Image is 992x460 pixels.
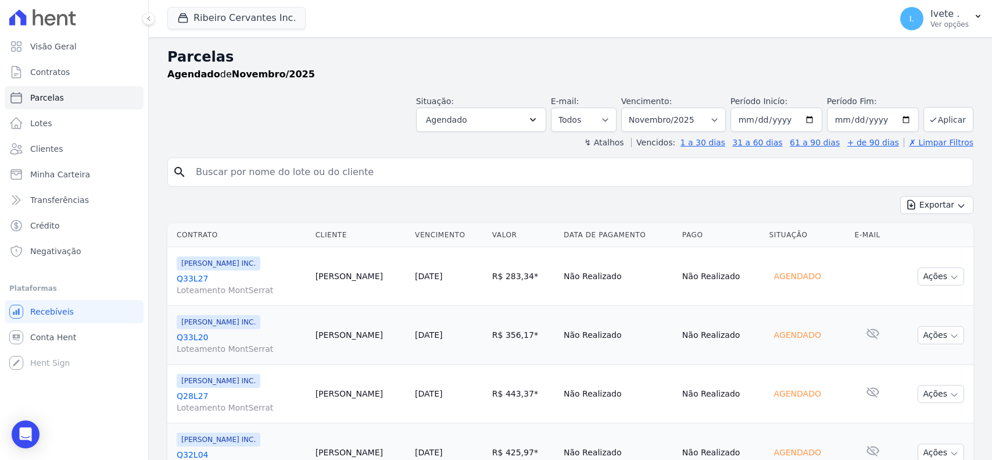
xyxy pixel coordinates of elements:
td: Não Realizado [678,306,765,365]
td: Não Realizado [678,247,765,306]
span: Loteamento MontSerrat [177,402,306,413]
a: Negativação [5,240,144,263]
span: Recebíveis [30,306,74,318]
label: Vencidos: [631,138,675,147]
div: Agendado [769,386,826,402]
a: Q33L27Loteamento MontSerrat [177,273,306,296]
label: Vencimento: [621,97,672,106]
a: Parcelas [5,86,144,109]
button: Exportar [900,196,973,214]
a: Clientes [5,137,144,161]
td: Não Realizado [678,365,765,423]
button: I. Ivete . Ver opções [891,2,992,35]
label: Situação: [416,97,454,106]
button: Aplicar [923,107,973,132]
td: Não Realizado [559,247,678,306]
a: Transferências [5,188,144,212]
td: R$ 356,17 [488,306,559,365]
th: Cliente [311,223,410,247]
strong: Agendado [167,69,220,80]
a: [DATE] [415,448,442,457]
span: [PERSON_NAME] INC. [177,256,260,270]
div: Plataformas [9,281,139,295]
div: Agendado [769,327,826,343]
a: Q28L27Loteamento MontSerrat [177,390,306,413]
a: Crédito [5,214,144,237]
span: Negativação [30,245,81,257]
a: Recebíveis [5,300,144,323]
span: Parcelas [30,92,64,104]
p: Ver opções [930,20,969,29]
p: de [167,67,315,81]
td: R$ 443,37 [488,365,559,423]
a: Contratos [5,60,144,84]
a: Lotes [5,112,144,135]
th: E-mail [850,223,896,247]
button: Ações [918,326,964,344]
a: + de 90 dias [847,138,899,147]
label: ↯ Atalhos [584,138,624,147]
td: Não Realizado [559,306,678,365]
span: [PERSON_NAME] INC. [177,315,260,329]
th: Pago [678,223,765,247]
label: E-mail: [551,97,579,106]
a: 31 a 60 dias [732,138,782,147]
td: R$ 283,34 [488,247,559,306]
a: [DATE] [415,389,442,398]
span: Loteamento MontSerrat [177,343,306,355]
span: I. [909,15,915,23]
span: [PERSON_NAME] INC. [177,433,260,447]
button: Ribeiro Cervantes Inc. [167,7,306,29]
th: Data de Pagamento [559,223,678,247]
i: search [173,165,187,179]
th: Vencimento [410,223,488,247]
input: Buscar por nome do lote ou do cliente [189,161,968,184]
a: 1 a 30 dias [681,138,725,147]
a: Minha Carteira [5,163,144,186]
label: Período Inicío: [730,97,787,106]
span: Conta Hent [30,331,76,343]
span: Loteamento MontSerrat [177,284,306,296]
span: Visão Geral [30,41,77,52]
p: Ivete . [930,8,969,20]
button: Agendado [416,108,546,132]
h2: Parcelas [167,47,973,67]
a: 61 a 90 dias [790,138,840,147]
button: Ações [918,385,964,403]
a: [DATE] [415,272,442,281]
div: Agendado [769,268,826,284]
a: Q33L20Loteamento MontSerrat [177,331,306,355]
span: Clientes [30,143,63,155]
a: Conta Hent [5,326,144,349]
a: [DATE] [415,330,442,340]
span: Contratos [30,66,70,78]
span: Minha Carteira [30,169,90,180]
td: [PERSON_NAME] [311,306,410,365]
a: Visão Geral [5,35,144,58]
td: [PERSON_NAME] [311,247,410,306]
td: [PERSON_NAME] [311,365,410,423]
th: Situação [765,223,850,247]
a: ✗ Limpar Filtros [904,138,973,147]
span: Lotes [30,117,52,129]
th: Valor [488,223,559,247]
label: Período Fim: [827,95,919,108]
strong: Novembro/2025 [232,69,315,80]
span: Transferências [30,194,89,206]
td: Não Realizado [559,365,678,423]
div: Open Intercom Messenger [12,420,40,448]
th: Contrato [167,223,311,247]
span: Crédito [30,220,60,231]
span: Agendado [426,113,467,127]
span: [PERSON_NAME] INC. [177,374,260,388]
button: Ações [918,268,964,286]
